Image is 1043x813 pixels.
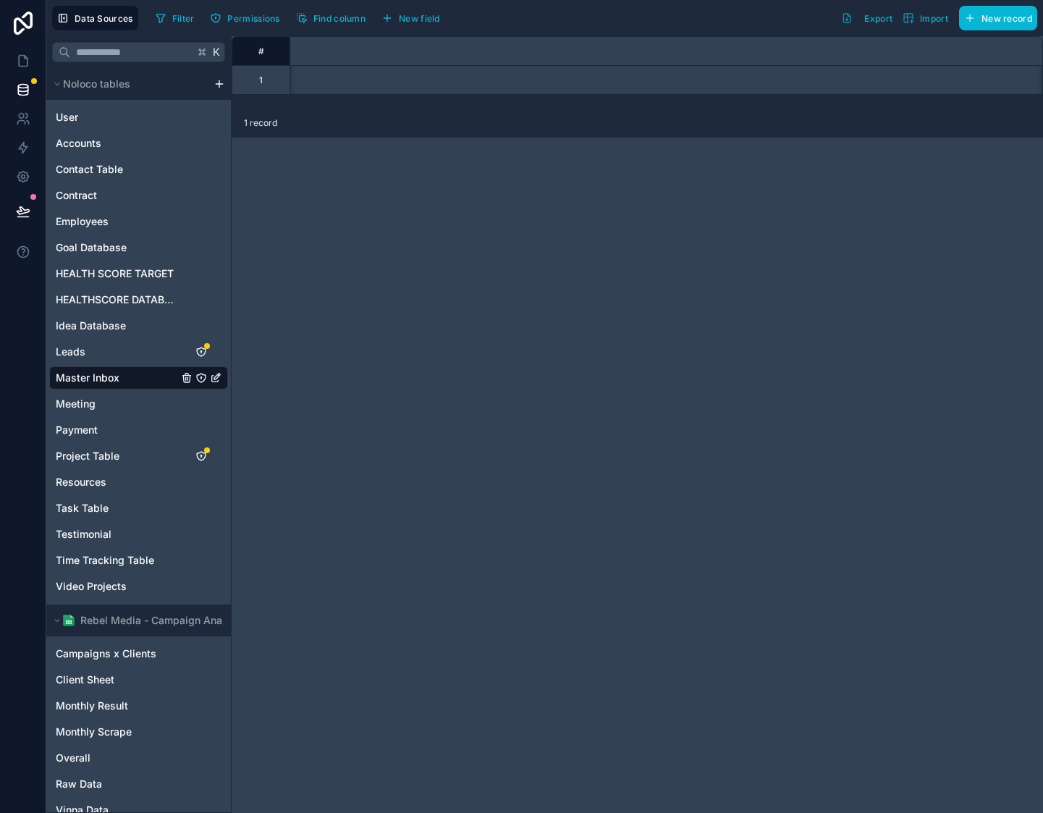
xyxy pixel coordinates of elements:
[172,13,195,24] span: Filter
[898,6,953,30] button: Import
[399,13,440,24] span: New field
[920,13,948,24] span: Import
[52,6,138,30] button: Data Sources
[244,117,277,129] span: 1 record
[376,7,445,29] button: New field
[75,13,133,24] span: Data Sources
[150,7,200,29] button: Filter
[313,13,366,24] span: Find column
[211,47,221,57] span: K
[259,75,263,86] div: 1
[836,6,898,30] button: Export
[205,7,284,29] button: Permissions
[864,13,892,24] span: Export
[959,6,1037,30] button: New record
[243,46,279,56] div: #
[953,6,1037,30] a: New record
[227,13,279,24] span: Permissions
[291,7,371,29] button: Find column
[205,7,290,29] a: Permissions
[981,13,1032,24] span: New record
